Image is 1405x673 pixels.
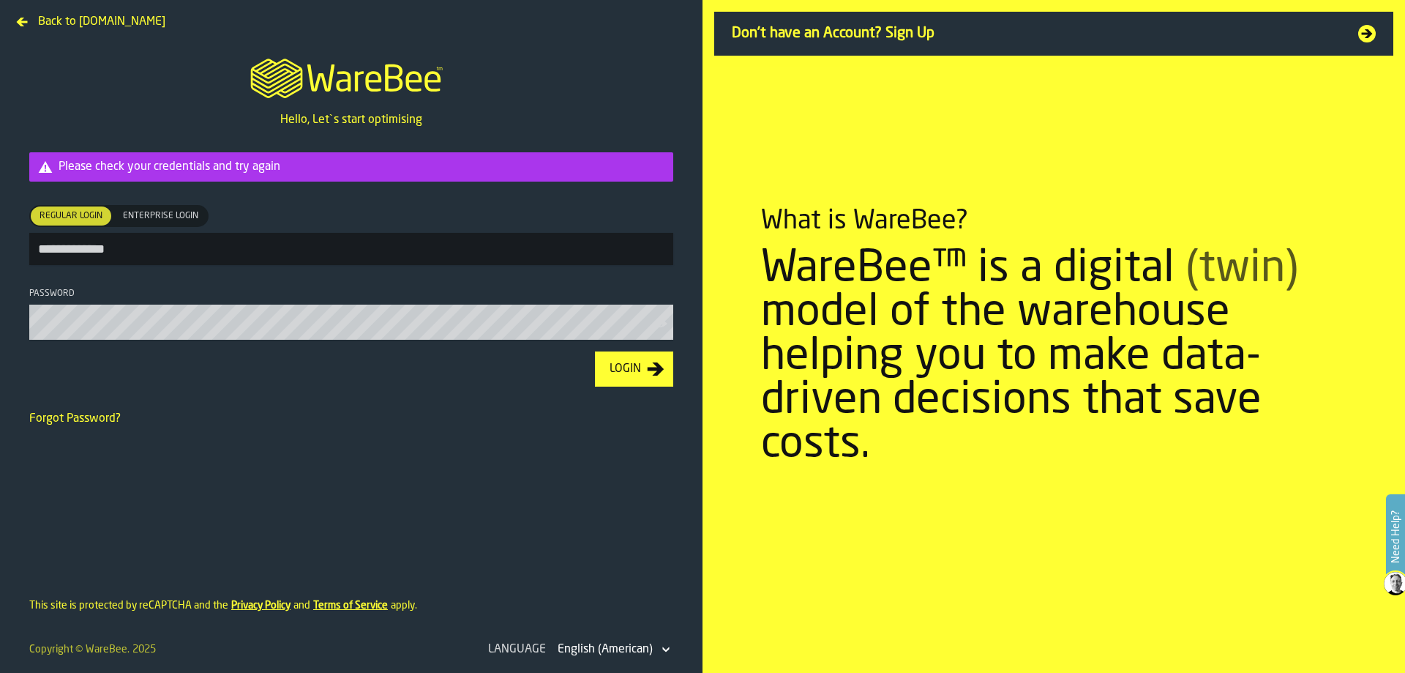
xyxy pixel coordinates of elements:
label: button-toolbar-Password [29,289,673,340]
div: Password [29,289,673,299]
a: Forgot Password? [29,413,121,425]
label: Need Help? [1387,496,1404,578]
div: Login [604,360,647,378]
input: button-toolbar-Password [29,305,673,340]
span: 2025 [132,644,156,655]
div: Please check your credentials and try again [59,158,667,176]
span: Back to [DOMAIN_NAME] [38,13,165,31]
div: thumb [31,207,111,226]
div: alert-Please check your credentials and try again [29,152,673,182]
div: LanguageDropdownMenuValue-en-US [485,638,673,661]
span: Enterprise Login [117,209,204,223]
div: Language [485,641,549,658]
a: Privacy Policy [231,601,291,611]
span: Copyright © [29,644,83,655]
span: Regular Login [34,209,108,223]
input: button-toolbar-[object Object] [29,233,673,265]
a: Back to [DOMAIN_NAME] [12,12,171,23]
button: button-Login [595,352,673,387]
p: Hello, Let`s start optimising [280,111,422,129]
span: (twin) [1185,248,1298,291]
div: WareBee™ is a digital model of the warehouse helping you to make data-driven decisions that save ... [761,248,1346,467]
button: button-toolbar-Password [653,316,670,331]
div: What is WareBee? [761,207,968,236]
div: thumb [114,207,207,226]
label: button-toolbar-[object Object] [29,205,673,265]
a: logo-header [237,41,465,111]
a: WareBee. [86,644,130,655]
label: button-switch-multi-Enterprise Login [113,205,209,227]
span: Don't have an Account? Sign Up [732,23,1341,44]
div: DropdownMenuValue-en-US [558,641,653,658]
a: Don't have an Account? Sign Up [714,12,1393,56]
a: Terms of Service [313,601,388,611]
label: button-switch-multi-Regular Login [29,205,113,227]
